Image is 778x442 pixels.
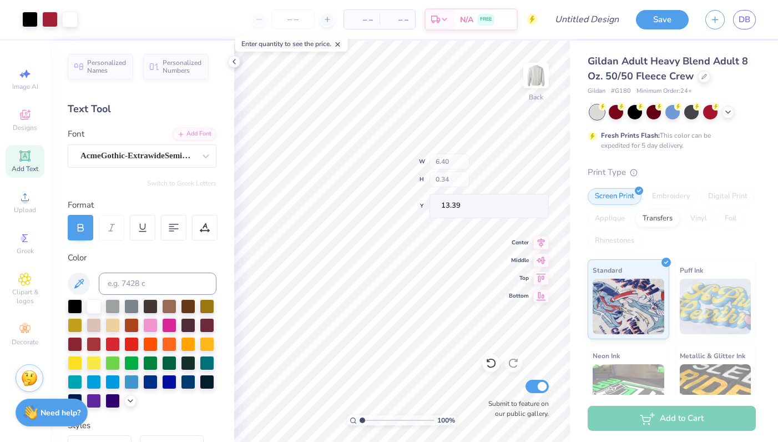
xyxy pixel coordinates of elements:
[739,13,750,26] span: DB
[509,239,529,247] span: Center
[593,279,664,334] img: Standard
[601,130,737,150] div: This color can be expedited for 5 day delivery.
[12,82,38,91] span: Image AI
[6,288,44,305] span: Clipart & logos
[635,210,680,227] div: Transfers
[68,419,216,432] div: Styles
[68,128,84,140] label: Font
[611,87,631,96] span: # G180
[14,205,36,214] span: Upload
[68,252,216,264] div: Color
[271,9,315,29] input: – –
[163,59,202,74] span: Personalized Numbers
[588,233,641,249] div: Rhinestones
[480,16,492,23] span: FREE
[588,188,641,205] div: Screen Print
[509,257,529,264] span: Middle
[680,264,703,276] span: Puff Ink
[680,364,751,420] img: Metallic & Glitter Ink
[87,59,127,74] span: Personalized Names
[636,87,692,96] span: Minimum Order: 24 +
[588,166,756,179] div: Print Type
[645,188,698,205] div: Embroidery
[680,350,745,361] span: Metallic & Glitter Ink
[588,54,748,83] span: Gildan Adult Heavy Blend Adult 8 Oz. 50/50 Fleece Crew
[386,14,408,26] span: – –
[235,36,348,52] div: Enter quantity to see the price.
[41,408,80,418] strong: Need help?
[593,350,620,361] span: Neon Ink
[12,164,38,173] span: Add Text
[147,179,216,188] button: Switch to Greek Letters
[509,274,529,282] span: Top
[593,264,622,276] span: Standard
[482,399,549,419] label: Submit to feature on our public gallery.
[718,210,744,227] div: Foil
[68,102,216,117] div: Text Tool
[588,210,632,227] div: Applique
[680,279,751,334] img: Puff Ink
[460,14,473,26] span: N/A
[588,87,605,96] span: Gildan
[636,10,689,29] button: Save
[68,199,218,212] div: Format
[601,131,660,140] strong: Fresh Prints Flash:
[683,210,714,227] div: Vinyl
[13,123,37,132] span: Designs
[17,247,34,255] span: Greek
[173,128,216,140] div: Add Font
[12,338,38,346] span: Decorate
[733,10,756,29] a: DB
[351,14,373,26] span: – –
[701,188,755,205] div: Digital Print
[593,364,664,420] img: Neon Ink
[437,415,455,425] span: 100 %
[546,8,628,31] input: Untitled Design
[529,92,543,102] div: Back
[509,292,529,300] span: Bottom
[99,273,216,295] input: e.g. 7428 c
[525,64,547,87] img: Back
